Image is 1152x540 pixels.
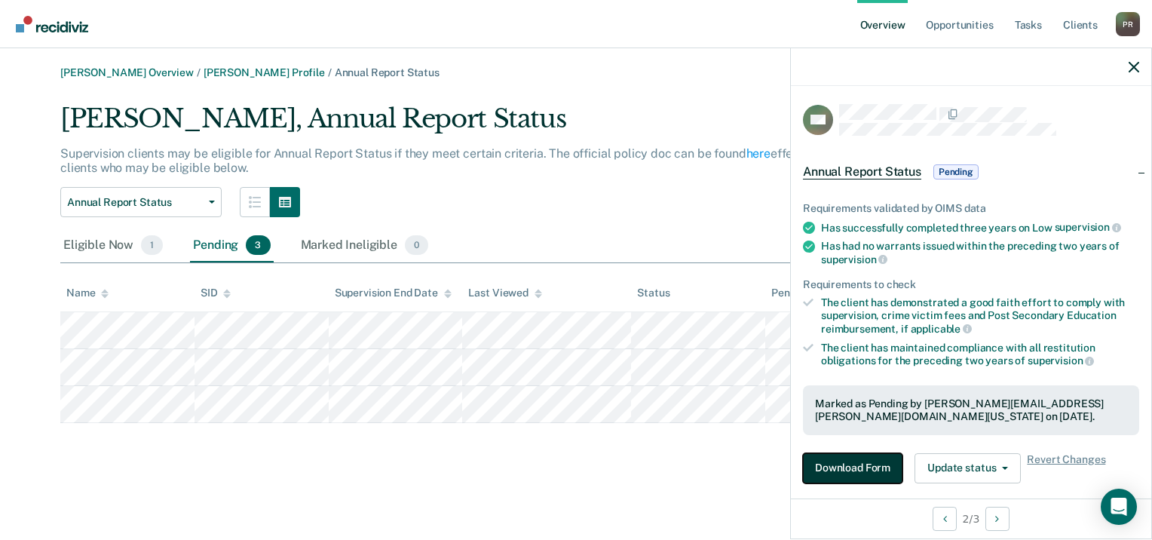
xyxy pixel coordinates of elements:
[821,253,887,265] span: supervision
[933,507,957,531] button: Previous Opportunity
[60,229,166,262] div: Eligible Now
[298,229,432,262] div: Marked Ineligible
[746,146,771,161] a: here
[335,287,452,299] div: Supervision End Date
[1027,453,1105,483] span: Revert Changes
[468,287,541,299] div: Last Viewed
[405,235,428,255] span: 0
[803,202,1139,215] div: Requirements validated by OIMS data
[1116,12,1140,36] button: Profile dropdown button
[16,16,88,32] img: Recidiviz
[1101,489,1137,525] div: Open Intercom Messenger
[335,66,440,78] span: Annual Report Status
[1055,221,1121,233] span: supervision
[821,221,1139,235] div: Has successfully completed three years on Low
[637,287,669,299] div: Status
[60,66,194,78] a: [PERSON_NAME] Overview
[803,453,902,483] button: Download Form
[821,296,1139,335] div: The client has demonstrated a good faith effort to comply with supervision, crime victim fees and...
[933,164,979,179] span: Pending
[985,507,1010,531] button: Next Opportunity
[60,146,905,175] p: Supervision clients may be eligible for Annual Report Status if they meet certain criteria. The o...
[194,66,204,78] span: /
[821,342,1139,367] div: The client has maintained compliance with all restitution obligations for the preceding two years of
[141,235,163,255] span: 1
[791,148,1151,196] div: Annual Report StatusPending
[190,229,273,262] div: Pending
[67,196,203,209] span: Annual Report Status
[60,103,924,146] div: [PERSON_NAME], Annual Report Status
[771,287,841,299] div: Pending for
[204,66,325,78] a: [PERSON_NAME] Profile
[915,453,1021,483] button: Update status
[911,323,972,335] span: applicable
[821,240,1139,265] div: Has had no warrants issued within the preceding two years of
[66,287,109,299] div: Name
[1116,12,1140,36] div: P R
[1028,354,1094,367] span: supervision
[246,235,270,255] span: 3
[803,453,908,483] a: Navigate to form link
[815,397,1127,423] div: Marked as Pending by [PERSON_NAME][EMAIL_ADDRESS][PERSON_NAME][DOMAIN_NAME][US_STATE] on [DATE].
[803,278,1139,291] div: Requirements to check
[791,499,1151,538] div: 2 / 3
[803,164,921,179] span: Annual Report Status
[201,287,231,299] div: SID
[325,66,335,78] span: /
